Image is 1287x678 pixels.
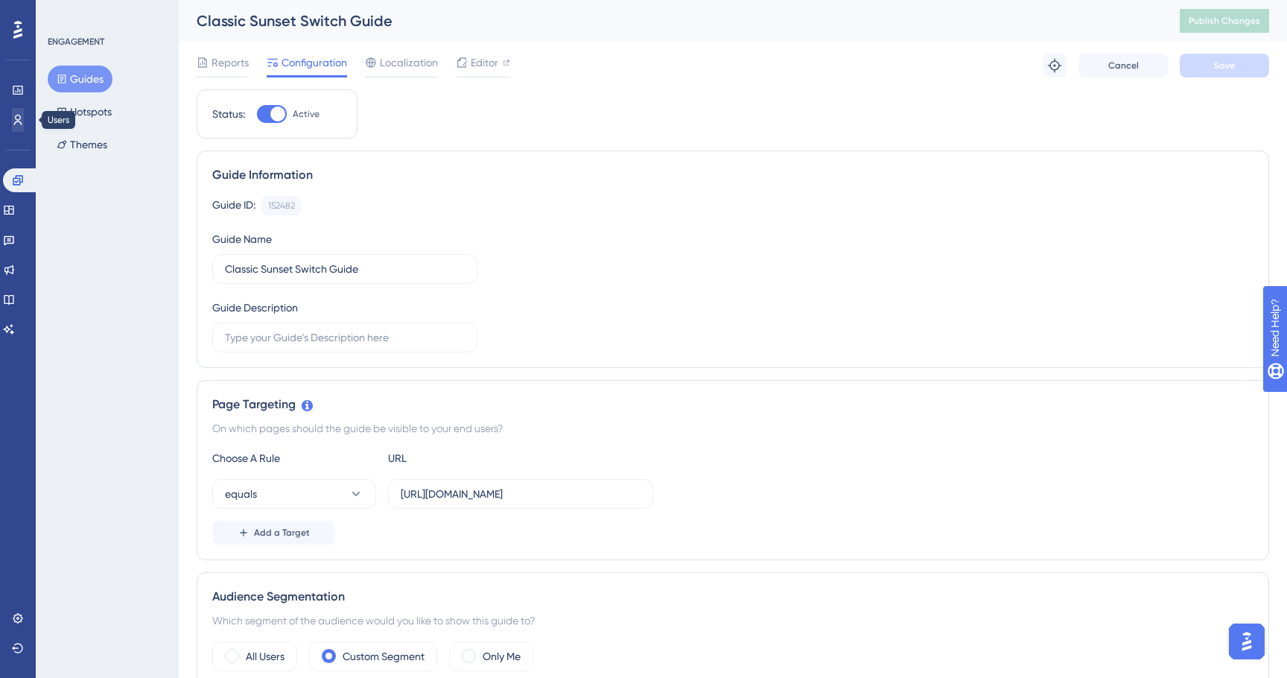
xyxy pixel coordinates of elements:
div: URL [388,449,552,467]
label: All Users [246,647,285,665]
span: Add a Target [254,527,310,539]
button: Add a Target [212,521,335,545]
div: Guide Description [212,299,298,317]
button: Guides [48,66,112,92]
div: ENGAGEMENT [48,36,104,48]
div: Choose A Rule [212,449,376,467]
div: Guide Name [212,230,272,248]
div: Classic Sunset Switch Guide [197,10,1143,31]
input: yourwebsite.com/path [401,486,641,502]
span: Save [1214,60,1235,72]
button: Themes [48,131,116,158]
span: Configuration [282,54,347,72]
span: Need Help? [35,4,93,22]
iframe: UserGuiding AI Assistant Launcher [1224,619,1269,664]
button: Hotspots [48,98,121,125]
button: equals [212,479,376,509]
button: Publish Changes [1180,9,1269,33]
label: Only Me [483,647,521,665]
div: Guide ID: [212,196,255,215]
span: Cancel [1108,60,1139,72]
button: Save [1180,54,1269,77]
button: Cancel [1078,54,1168,77]
input: Type your Guide’s Description here [225,329,465,346]
label: Custom Segment [343,647,425,665]
span: Localization [380,54,438,72]
div: Status: [212,105,245,123]
div: On which pages should the guide be visible to your end users? [212,419,1253,437]
span: Publish Changes [1189,15,1260,27]
span: Editor [471,54,498,72]
div: 152482 [268,200,295,212]
div: Guide Information [212,166,1253,184]
span: Active [293,108,320,120]
input: Type your Guide’s Name here [225,261,465,277]
div: Audience Segmentation [212,588,1253,606]
span: Reports [212,54,249,72]
div: Page Targeting [212,396,1253,414]
div: Which segment of the audience would you like to show this guide to? [212,612,1253,630]
span: equals [225,485,257,503]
